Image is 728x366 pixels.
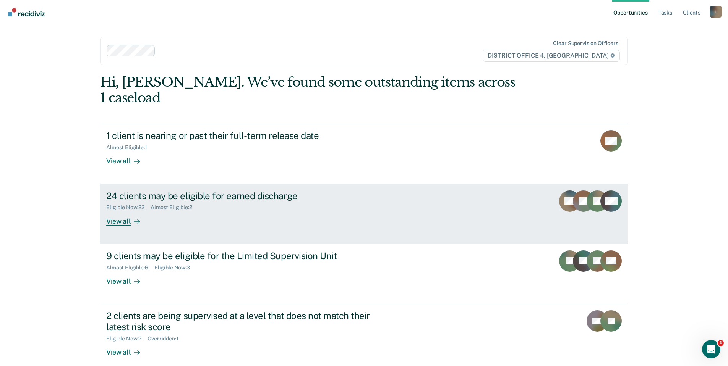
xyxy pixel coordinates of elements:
[710,6,722,18] button: Profile dropdown button
[106,335,148,342] div: Eligible Now : 2
[106,204,151,211] div: Eligible Now : 22
[553,40,618,47] div: Clear supervision officers
[100,244,628,304] a: 9 clients may be eligible for the Limited Supervision UnitAlmost Eligible:6Eligible Now:3View all
[106,151,149,166] div: View all
[718,340,724,346] span: 1
[106,190,375,202] div: 24 clients may be eligible for earned discharge
[106,250,375,261] div: 9 clients may be eligible for the Limited Supervision Unit
[106,264,154,271] div: Almost Eligible : 6
[100,184,628,244] a: 24 clients may be eligible for earned dischargeEligible Now:22Almost Eligible:2View all
[100,74,522,106] div: Hi, [PERSON_NAME]. We’ve found some outstanding items across 1 caseload
[148,335,184,342] div: Overridden : 1
[106,271,149,285] div: View all
[100,124,628,184] a: 1 client is nearing or past their full-term release dateAlmost Eligible:1View all
[710,6,722,18] div: J J
[106,342,149,356] div: View all
[106,144,153,151] div: Almost Eligible : 1
[106,130,375,141] div: 1 client is nearing or past their full-term release date
[702,340,720,358] iframe: Intercom live chat
[151,204,198,211] div: Almost Eligible : 2
[154,264,196,271] div: Eligible Now : 3
[8,8,45,16] img: Recidiviz
[483,50,620,62] span: DISTRICT OFFICE 4, [GEOGRAPHIC_DATA]
[106,211,149,226] div: View all
[106,310,375,332] div: 2 clients are being supervised at a level that does not match their latest risk score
